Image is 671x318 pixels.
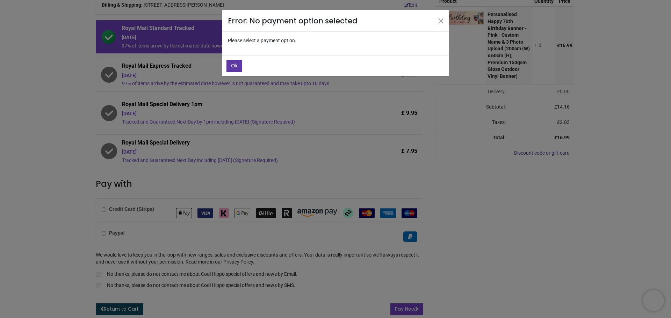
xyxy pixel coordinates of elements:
[222,32,449,50] p: Please select a payment option.
[643,290,664,311] iframe: Brevo live chat
[226,60,242,72] button: Ok
[231,62,238,69] span: Ok
[228,16,361,26] h4: Error: No payment option selected
[435,16,446,26] button: Close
